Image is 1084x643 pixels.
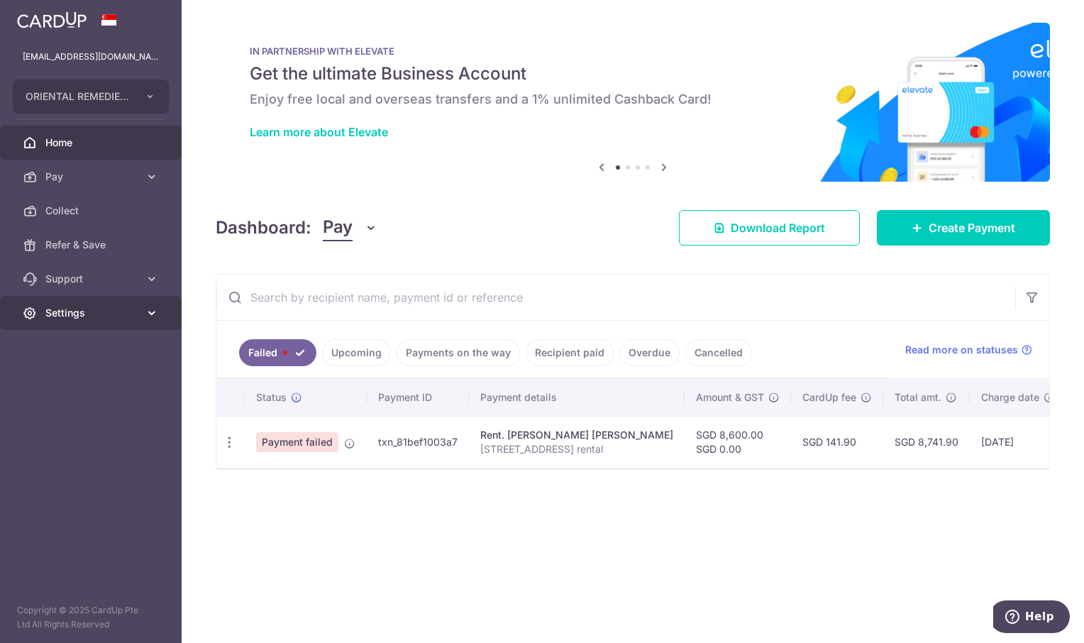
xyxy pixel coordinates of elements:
a: Read more on statuses [905,343,1032,357]
span: Home [45,136,139,150]
iframe: Opens a widget where you can find more information [993,600,1070,636]
a: Cancelled [685,339,752,366]
a: Overdue [619,339,680,366]
a: Learn more about Elevate [250,125,388,139]
span: Total amt. [895,390,941,405]
span: Download Report [731,219,825,236]
a: Create Payment [877,210,1050,246]
span: CardUp fee [802,390,856,405]
img: Renovation banner [216,23,1050,182]
td: SGD 8,600.00 SGD 0.00 [685,416,791,468]
span: Payment failed [256,432,338,452]
td: SGD 141.90 [791,416,883,468]
h4: Dashboard: [216,215,311,241]
a: Failed [239,339,316,366]
span: ORIENTAL REMEDIES INCORPORATED (PRIVATE LIMITED) [26,89,131,104]
a: Payments on the way [397,339,520,366]
span: Collect [45,204,139,218]
a: Upcoming [322,339,391,366]
input: Search by recipient name, payment id or reference [216,275,1015,320]
td: SGD 8,741.90 [883,416,970,468]
h5: Get the ultimate Business Account [250,62,1016,85]
span: Settings [45,306,139,320]
a: Download Report [679,210,860,246]
h6: Enjoy free local and overseas transfers and a 1% unlimited Cashback Card! [250,91,1016,108]
button: Pay [323,214,377,241]
span: Read more on statuses [905,343,1018,357]
span: Amount & GST [696,390,764,405]
button: ORIENTAL REMEDIES INCORPORATED (PRIVATE LIMITED) [13,79,169,114]
img: CardUp [17,11,87,28]
p: [STREET_ADDRESS] rental [480,442,673,456]
span: Pay [45,170,139,184]
p: IN PARTNERSHIP WITH ELEVATE [250,45,1016,57]
span: Refer & Save [45,238,139,252]
th: Payment ID [367,379,469,416]
td: [DATE] [970,416,1066,468]
div: Rent. [PERSON_NAME] [PERSON_NAME] [480,428,673,442]
span: Charge date [981,390,1039,405]
span: Status [256,390,287,405]
span: Pay [323,214,353,241]
td: txn_81bef1003a7 [367,416,469,468]
span: Create Payment [929,219,1015,236]
p: [EMAIL_ADDRESS][DOMAIN_NAME] [23,50,159,64]
th: Payment details [469,379,685,416]
a: Recipient paid [526,339,614,366]
span: Support [45,272,139,286]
